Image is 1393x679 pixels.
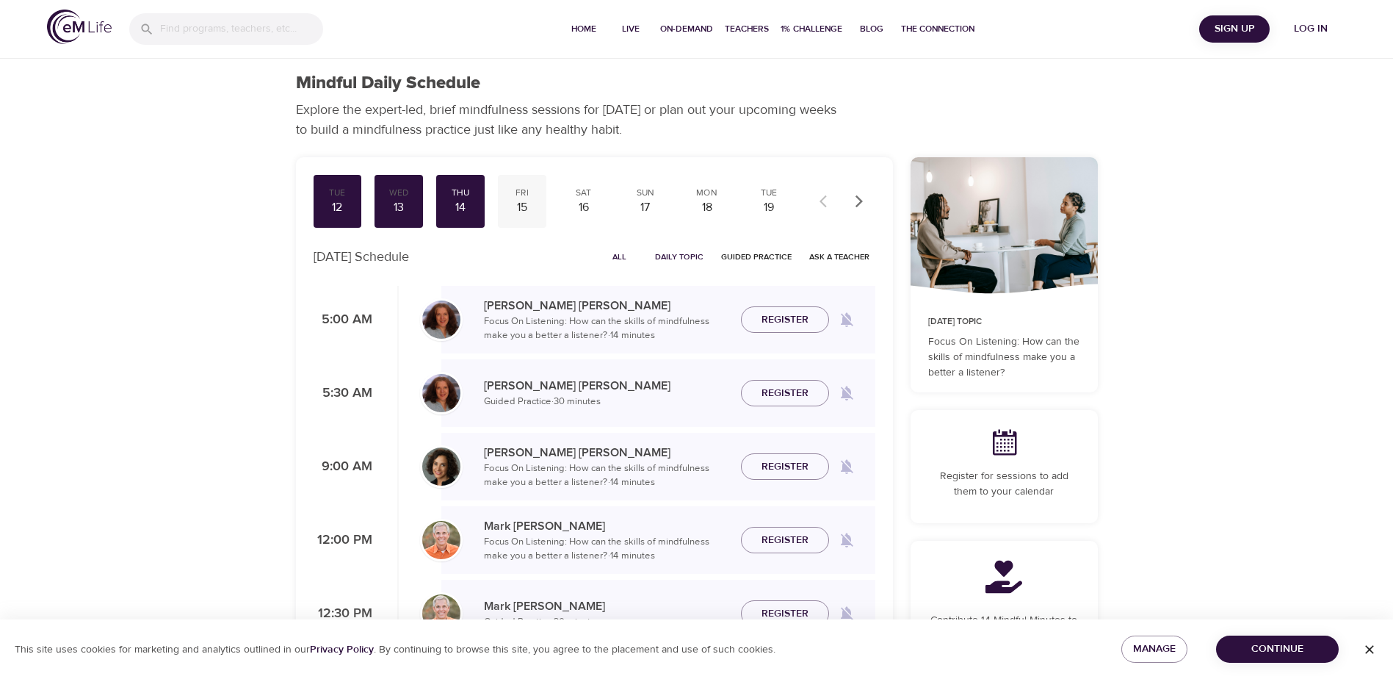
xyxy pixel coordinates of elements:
[721,250,792,264] span: Guided Practice
[829,302,864,337] span: Remind me when a class goes live every Thursday at 5:00 AM
[761,384,808,403] span: Register
[484,444,729,461] p: [PERSON_NAME] [PERSON_NAME]
[296,73,480,94] h1: Mindful Daily Schedule
[565,199,602,216] div: 16
[660,21,713,37] span: On-Demand
[422,374,460,412] img: Cindy2%20031422%20blue%20filter%20hi-res.jpg
[649,245,709,268] button: Daily Topic
[655,250,703,264] span: Daily Topic
[484,395,729,409] p: Guided Practice · 30 minutes
[829,596,864,631] span: Remind me when a class goes live every Thursday at 12:30 PM
[1228,640,1327,658] span: Continue
[314,531,372,550] p: 12:00 PM
[715,245,797,268] button: Guided Practice
[484,461,729,490] p: Focus On Listening: How can the skills of mindfulness make you a better a listener? · 14 minutes
[319,199,356,216] div: 12
[380,187,417,199] div: Wed
[689,187,726,199] div: Mon
[1205,20,1264,38] span: Sign Up
[1216,636,1339,663] button: Continue
[565,187,602,199] div: Sat
[928,613,1080,659] p: Contribute 14 Mindful Minutes to a charity by joining a community and completing this program.
[484,615,729,630] p: Guided Practice · 30 minutes
[761,605,808,623] span: Register
[761,311,808,329] span: Register
[928,334,1080,381] p: Focus On Listening: How can the skills of mindfulness make you a better a listener?
[741,600,829,628] button: Register
[1133,640,1176,658] span: Manage
[901,21,974,37] span: The Connection
[1276,15,1346,43] button: Log in
[1199,15,1270,43] button: Sign Up
[803,245,875,268] button: Ask a Teacher
[1121,636,1187,663] button: Manage
[422,448,460,486] img: Ninette_Hupp-min.jpg
[613,21,648,37] span: Live
[809,250,869,264] span: Ask a Teacher
[314,384,372,403] p: 5:30 AM
[566,21,601,37] span: Home
[314,310,372,330] p: 5:00 AM
[296,100,847,140] p: Explore the expert-led, brief mindfulness sessions for [DATE] or plan out your upcoming weeks to ...
[422,301,460,339] img: Cindy2%20031422%20blue%20filter%20hi-res.jpg
[484,597,729,615] p: Mark [PERSON_NAME]
[741,527,829,554] button: Register
[160,13,323,45] input: Find programs, teachers, etc...
[504,199,540,216] div: 15
[602,250,637,264] span: All
[442,187,479,199] div: Thu
[725,21,769,37] span: Teachers
[380,199,417,216] div: 13
[854,21,889,37] span: Blog
[829,522,864,558] span: Remind me when a class goes live every Thursday at 12:00 PM
[314,604,372,624] p: 12:30 PM
[627,187,664,199] div: Sun
[750,187,787,199] div: Tue
[484,535,729,564] p: Focus On Listening: How can the skills of mindfulness make you a better a listener? · 14 minutes
[829,449,864,484] span: Remind me when a class goes live every Thursday at 9:00 AM
[484,377,729,395] p: [PERSON_NAME] [PERSON_NAME]
[504,187,540,199] div: Fri
[484,297,729,315] p: [PERSON_NAME] [PERSON_NAME]
[310,643,374,656] a: Privacy Policy
[422,594,460,633] img: Mark_Pirtle-min.jpg
[781,21,842,37] span: 1% Challenge
[627,199,664,216] div: 17
[741,453,829,481] button: Register
[484,517,729,535] p: Mark [PERSON_NAME]
[928,315,1080,328] p: [DATE] Topic
[750,199,787,216] div: 19
[829,376,864,411] span: Remind me when a class goes live every Thursday at 5:30 AM
[422,521,460,559] img: Mark_Pirtle-min.jpg
[1281,20,1340,38] span: Log in
[319,187,356,199] div: Tue
[741,380,829,407] button: Register
[741,306,829,334] button: Register
[484,315,729,343] p: Focus On Listening: How can the skills of mindfulness make you a better a listener? · 14 minutes
[314,457,372,477] p: 9:00 AM
[928,469,1080,500] p: Register for sessions to add them to your calendar
[47,10,112,44] img: logo
[689,199,726,216] div: 18
[761,531,808,550] span: Register
[442,199,479,216] div: 14
[761,458,808,476] span: Register
[596,245,643,268] button: All
[314,247,409,267] p: [DATE] Schedule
